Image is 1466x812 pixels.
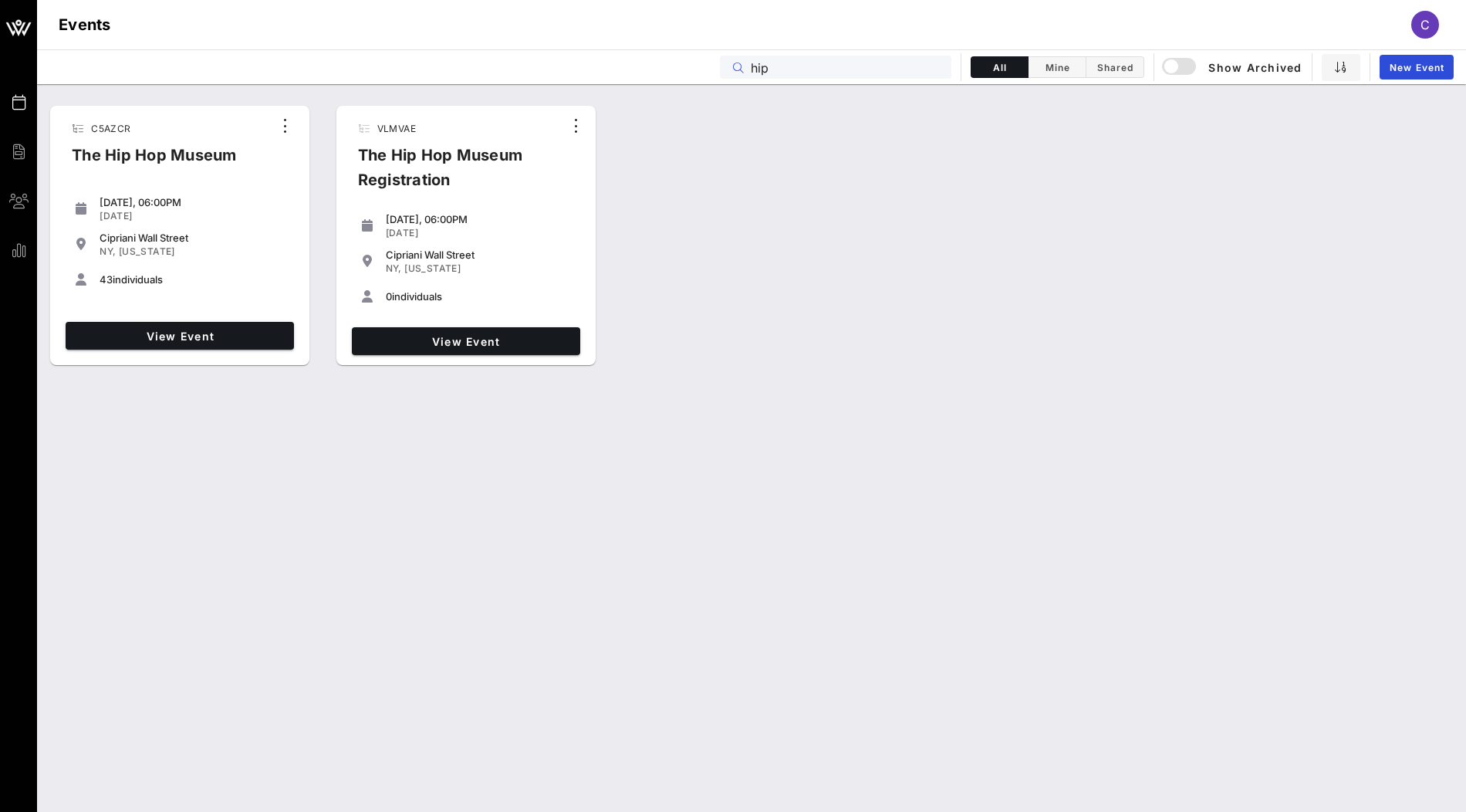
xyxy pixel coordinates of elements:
[386,227,574,239] div: [DATE]
[91,123,130,134] span: C5AZCR
[100,210,288,222] div: [DATE]
[386,213,574,225] div: [DATE], 06:00PM
[1086,56,1144,78] button: Shared
[377,123,416,134] span: VLMVAE
[1411,11,1439,39] div: C
[59,143,249,180] div: The Hip Hop Museum
[72,330,288,343] span: View Event
[100,245,116,257] span: NY,
[386,290,392,303] span: 0
[404,262,461,274] span: [US_STATE]
[386,262,402,274] span: NY,
[1038,62,1076,73] span: Mine
[66,322,294,350] a: View Event
[346,143,563,205] div: The Hip Hop Museum Registration
[1389,62,1444,73] span: New Event
[1096,62,1134,73] span: Shared
[1164,53,1302,81] button: Show Archived
[386,290,574,303] div: individuals
[100,196,288,208] div: [DATE], 06:00PM
[1420,17,1430,32] span: C
[1164,58,1302,76] span: Show Archived
[1380,55,1454,80] a: New Event
[971,56,1029,78] button: All
[119,245,175,257] span: [US_STATE]
[352,327,580,355] a: View Event
[1029,56,1086,78] button: Mine
[100,273,288,286] div: individuals
[59,12,111,37] h1: Events
[100,232,288,244] div: Cipriani Wall Street
[100,273,113,286] span: 43
[981,62,1018,73] span: All
[358,335,574,348] span: View Event
[386,249,574,261] div: Cipriani Wall Street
